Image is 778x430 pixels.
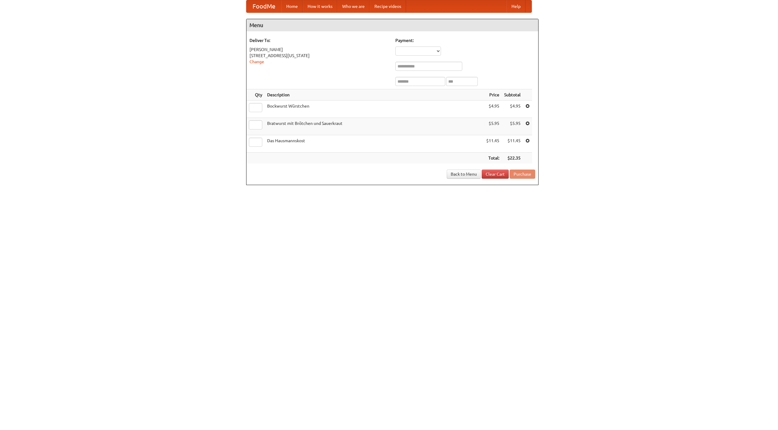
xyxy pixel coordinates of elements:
[502,101,523,118] td: $4.95
[265,89,484,101] th: Description
[250,46,389,53] div: [PERSON_NAME]
[502,89,523,101] th: Subtotal
[447,170,481,179] a: Back to Menu
[484,153,502,164] th: Total:
[484,118,502,135] td: $5.95
[265,101,484,118] td: Bockwurst Würstchen
[250,37,389,43] h5: Deliver To:
[265,118,484,135] td: Bratwurst mit Brötchen und Sauerkraut
[507,0,525,12] a: Help
[482,170,509,179] a: Clear Cart
[246,89,265,101] th: Qty
[265,135,484,153] td: Das Hausmannskost
[303,0,337,12] a: How it works
[250,53,389,59] div: [STREET_ADDRESS][US_STATE]
[502,135,523,153] td: $11.45
[395,37,535,43] h5: Payment:
[484,89,502,101] th: Price
[370,0,406,12] a: Recipe videos
[502,153,523,164] th: $22.35
[281,0,303,12] a: Home
[246,0,281,12] a: FoodMe
[337,0,370,12] a: Who we are
[246,19,538,31] h4: Menu
[484,135,502,153] td: $11.45
[250,59,264,64] a: Change
[502,118,523,135] td: $5.95
[510,170,535,179] button: Purchase
[484,101,502,118] td: $4.95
